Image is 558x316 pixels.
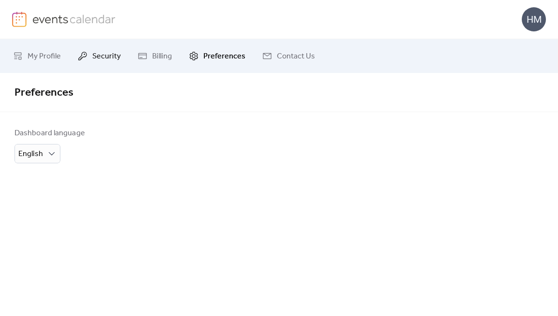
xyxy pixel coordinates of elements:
span: My Profile [28,51,61,62]
img: logo-type [32,12,116,26]
span: Preferences [14,82,73,103]
a: Contact Us [255,43,322,69]
span: Security [92,51,121,62]
a: Security [71,43,128,69]
a: Preferences [182,43,253,69]
div: HM [522,7,546,31]
span: English [18,146,43,161]
span: Billing [152,51,172,62]
a: My Profile [6,43,68,69]
span: Contact Us [277,51,315,62]
div: Dashboard language [14,128,85,139]
a: Billing [130,43,179,69]
span: Preferences [203,51,245,62]
img: logo [12,12,27,27]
